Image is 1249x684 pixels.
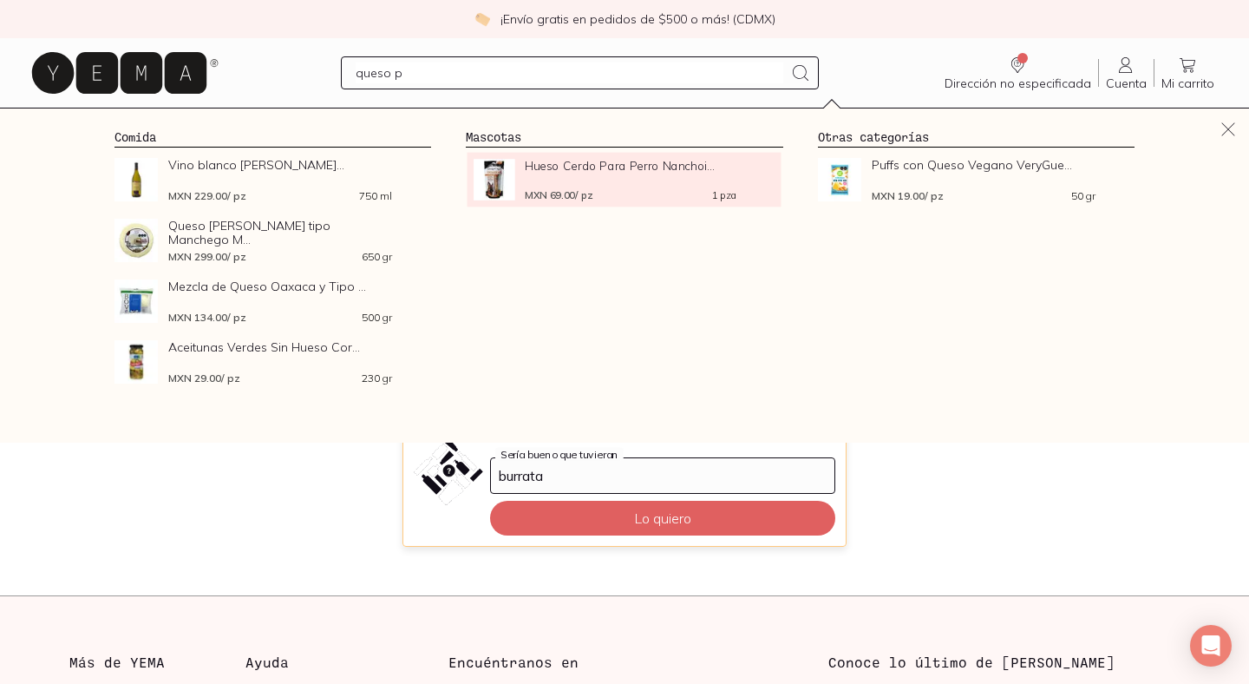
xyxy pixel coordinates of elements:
[474,159,775,201] a: Hueso Cerdo Para Perro NanchoiceHueso Cerdo Para Perro Nanchoi...MXN 69.00/ pz1 pza
[66,108,177,142] a: pasillo-todos-link
[114,158,158,201] img: Vino blanco Don Luis Viognier Selección Reservada
[114,340,431,384] a: Aceitunas Verdes Sin Hueso CorinaAceitunas Verdes Sin Hueso Cor...MXN 29.00/ pz230 gr
[828,652,1180,673] h3: Conoce lo último de [PERSON_NAME]
[168,373,240,384] span: MXN 29.00 / pz
[245,652,422,673] h3: Ayuda
[362,373,392,384] span: 230 gr
[114,280,431,323] a: Mezcla de Queso Oaxaca y Tipo Manchego en CubosMezcla de Queso Oaxaca y Tipo ...MXN 134.00/ pz500 gr
[1161,76,1214,91] span: Mi carrito
[362,252,392,262] span: 650 gr
[387,108,550,142] a: Los Imperdibles ⚡️
[168,252,246,262] span: MXN 299.00 / pz
[872,158,1095,172] span: Puffs con Queso Vegano VeryGue...
[938,55,1098,91] a: Dirección no especificada
[490,501,835,536] button: Lo quiero
[114,340,158,384] img: Aceitunas Verdes Sin Hueso Corina
[474,11,490,27] img: check
[114,280,158,323] img: Mezcla de Queso Oaxaca y Tipo Manchego en Cubos
[114,129,156,144] a: Comida
[500,10,775,28] p: ¡Envío gratis en pedidos de $500 o más! (CDMX)
[818,158,861,201] img: Puffs con Queso Vegano VeryGuel
[168,191,246,201] span: MXN 229.00 / pz
[495,448,624,461] label: Sería bueno que tuvieran
[448,652,579,673] h3: Encuéntranos en
[525,159,737,172] span: Hueso Cerdo Para Perro Nanchoi...
[359,191,392,201] span: 750 ml
[168,340,392,354] span: Aceitunas Verdes Sin Hueso Cor...
[356,62,782,83] input: Busca los mejores productos
[1190,625,1232,667] div: Open Intercom Messenger
[168,219,392,247] span: Queso [PERSON_NAME] tipo Manchego M...
[114,219,158,262] img: Queso de Cabra tipo Manchego Mikonos
[712,190,737,200] span: 1 pza
[818,129,929,144] a: Otras categorías
[114,158,431,201] a: Vino blanco Don Luis Viognier Selección ReservadaVino blanco [PERSON_NAME]...MXN 229.00/ pz750 ml
[945,76,1091,91] span: Dirección no especificada
[168,280,392,293] span: Mezcla de Queso Oaxaca y Tipo ...
[585,108,722,142] a: Los estrenos ✨
[1106,76,1147,91] span: Cuenta
[818,158,1135,201] a: Puffs con Queso Vegano VeryGuelPuffs con Queso Vegano VeryGue...MXN 19.00/ pz50 gr
[114,219,431,262] a: Queso de Cabra tipo Manchego MikonosQueso [PERSON_NAME] tipo Manchego M...MXN 299.00/ pz650 gr
[525,190,593,200] span: MXN 69.00 / pz
[1154,55,1221,91] a: Mi carrito
[872,191,944,201] span: MXN 19.00 / pz
[466,129,521,144] a: Mascotas
[168,158,392,172] span: Vino blanco [PERSON_NAME]...
[474,159,515,201] img: Hueso Cerdo Para Perro Nanchoice
[1071,191,1095,201] span: 50 gr
[232,108,352,142] a: Sucursales 📍
[69,652,245,673] h3: Más de YEMA
[168,312,246,323] span: MXN 134.00 / pz
[362,312,392,323] span: 500 gr
[1099,55,1154,91] a: Cuenta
